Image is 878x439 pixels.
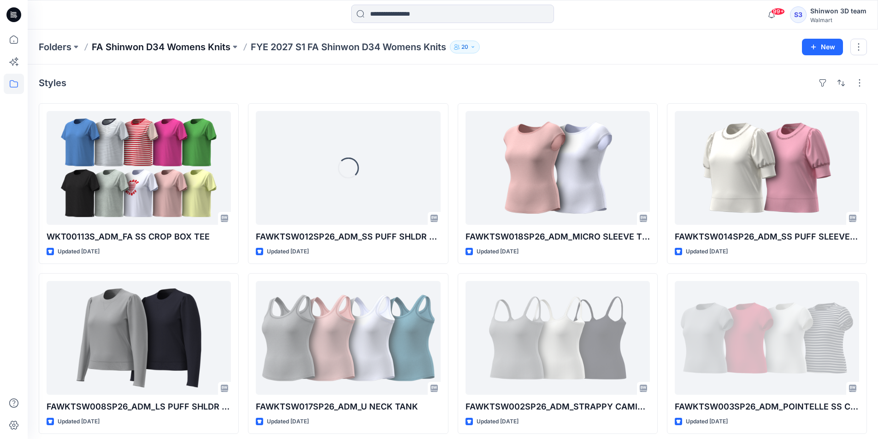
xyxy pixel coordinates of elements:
[771,8,785,15] span: 99+
[802,39,843,55] button: New
[466,111,650,225] a: FAWKTSW018SP26_ADM_MICRO SLEEVE TEE
[47,281,231,395] a: FAWKTSW008SP26_ADM_LS PUFF SHLDR SWEATSHIRT TOP
[461,42,468,52] p: 20
[675,400,859,413] p: FAWKTSW003SP26_ADM_POINTELLE SS CAP SLEEVE TEE
[47,230,231,243] p: WKT00113S_ADM_FA SS CROP BOX TEE
[58,247,100,257] p: Updated [DATE]
[686,417,728,427] p: Updated [DATE]
[675,281,859,395] a: FAWKTSW003SP26_ADM_POINTELLE SS CAP SLEEVE TEE
[477,417,519,427] p: Updated [DATE]
[675,111,859,225] a: FAWKTSW014SP26_ADM_SS PUFF SLEEVE SWEATSHIRT TOP
[450,41,480,53] button: 20
[256,400,440,413] p: FAWKTSW017SP26_ADM_U NECK TANK
[675,230,859,243] p: FAWKTSW014SP26_ADM_SS PUFF SLEEVE SWEATSHIRT TOP
[466,400,650,413] p: FAWKTSW002SP26_ADM_STRAPPY CAMISOLE TANK
[256,230,440,243] p: FAWKTSW012SP26_ADM_SS PUFF SHLDR CREW TOP
[92,41,230,53] a: FA Shinwon D34 Womens Knits
[477,247,519,257] p: Updated [DATE]
[810,17,866,23] div: Walmart
[39,77,66,88] h4: Styles
[466,230,650,243] p: FAWKTSW018SP26_ADM_MICRO SLEEVE TEE
[58,417,100,427] p: Updated [DATE]
[267,417,309,427] p: Updated [DATE]
[256,281,440,395] a: FAWKTSW017SP26_ADM_U NECK TANK
[267,247,309,257] p: Updated [DATE]
[810,6,866,17] div: Shinwon 3D team
[790,6,807,23] div: S3
[47,111,231,225] a: WKT00113S_ADM_FA SS CROP BOX TEE
[251,41,446,53] p: FYE 2027 S1 FA Shinwon D34 Womens Knits
[466,281,650,395] a: FAWKTSW002SP26_ADM_STRAPPY CAMISOLE TANK
[47,400,231,413] p: FAWKTSW008SP26_ADM_LS PUFF SHLDR SWEATSHIRT TOP
[39,41,71,53] a: Folders
[686,247,728,257] p: Updated [DATE]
